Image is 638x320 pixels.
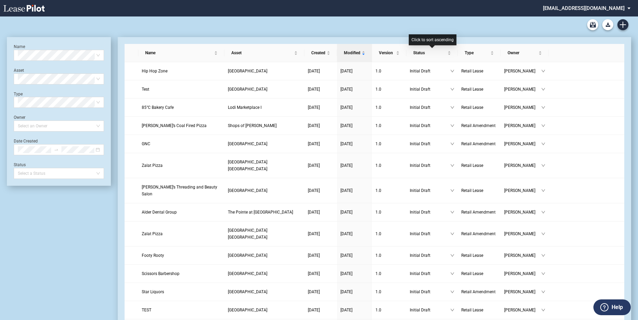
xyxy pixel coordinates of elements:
a: [DATE] [308,230,334,237]
span: Oak Park Plaza [228,271,267,276]
span: [PERSON_NAME] [504,86,541,93]
a: [DATE] [340,288,369,295]
a: 1.0 [375,104,403,111]
span: Retail Amendment [461,231,496,236]
span: [DATE] [340,308,352,312]
a: [DATE] [308,68,334,75]
a: Create new document [617,19,628,30]
span: [PERSON_NAME] [504,68,541,75]
span: Owner [508,49,537,56]
a: Retail Lease [461,68,497,75]
a: [GEOGRAPHIC_DATA] [228,270,301,277]
span: [PERSON_NAME] [504,230,541,237]
label: Owner [14,115,25,120]
th: Created [304,44,337,62]
a: The Pointe at [GEOGRAPHIC_DATA] [228,209,301,216]
span: [PERSON_NAME] [504,122,541,129]
span: down [541,272,545,276]
a: 1.0 [375,288,403,295]
label: Help [612,303,623,312]
a: Alder Dental Group [142,209,221,216]
th: Status [406,44,458,62]
span: [DATE] [340,188,352,193]
a: Shops of [PERSON_NAME] [228,122,301,129]
span: [DATE] [340,271,352,276]
span: Plaza Mexico [228,188,267,193]
span: [PERSON_NAME] [504,162,541,169]
span: Huntington Square Plaza [228,87,267,92]
span: Test [142,87,149,92]
a: Retail Amendment [461,140,497,147]
a: [DATE] [308,270,334,277]
a: 1.0 [375,270,403,277]
span: [DATE] [308,188,320,193]
span: 1 . 0 [375,123,381,128]
span: Initial Draft [410,140,450,147]
span: Initial Draft [410,86,450,93]
span: Initial Draft [410,252,450,259]
span: [PERSON_NAME] [504,270,541,277]
span: Type [465,49,489,56]
a: [DATE] [308,288,334,295]
span: down [450,253,454,258]
a: Retail Amendment [461,209,497,216]
a: Footy Rooty [142,252,221,259]
span: 85°C Bakery Cafe [142,105,174,110]
span: [PERSON_NAME] [504,104,541,111]
a: [GEOGRAPHIC_DATA] [228,68,301,75]
a: [GEOGRAPHIC_DATA] [228,252,301,259]
span: Initial Draft [410,104,450,111]
span: Initial Draft [410,288,450,295]
a: 85°C Bakery Cafe [142,104,221,111]
a: GNC [142,140,221,147]
a: [GEOGRAPHIC_DATA] [228,86,301,93]
a: Zalat Pizza [142,230,221,237]
span: 1 . 0 [375,271,381,276]
a: Retail Amendment [461,230,497,237]
span: down [541,188,545,193]
span: 1 . 0 [375,253,381,258]
a: 1.0 [375,68,403,75]
a: [DATE] [340,104,369,111]
a: [DATE] [340,252,369,259]
a: Retail Lease [461,86,497,93]
span: swap-right [54,147,59,152]
span: [DATE] [308,271,320,276]
a: [DATE] [340,68,369,75]
span: down [541,308,545,312]
span: Initial Draft [410,307,450,313]
span: [DATE] [340,87,352,92]
label: Date Created [14,139,38,144]
span: The Pointe at Bridgeport [228,210,293,215]
span: Star Liquors [142,289,164,294]
span: down [450,232,454,236]
span: [DATE] [340,163,352,168]
span: Zalat Pizza [142,231,163,236]
a: Scissors Barbershop [142,270,221,277]
a: 1.0 [375,86,403,93]
span: Version [379,49,395,56]
a: 1.0 [375,162,403,169]
span: Scissors Barbershop [142,271,179,276]
span: [DATE] [308,141,320,146]
a: [GEOGRAPHIC_DATA] [228,307,301,313]
span: Initial Draft [410,209,450,216]
span: down [450,188,454,193]
a: [PERSON_NAME]’s Coal Fired Pizza [142,122,221,129]
span: Name [145,49,213,56]
a: Retail Lease [461,187,497,194]
a: Retail Lease [461,162,497,169]
a: 1.0 [375,140,403,147]
a: Retail Lease [461,104,497,111]
span: Oak Park Plaza [228,289,267,294]
span: [DATE] [308,308,320,312]
a: 1.0 [375,252,403,259]
span: [DATE] [340,289,352,294]
span: Initial Draft [410,162,450,169]
a: 1.0 [375,230,403,237]
span: 1 . 0 [375,289,381,294]
a: [GEOGRAPHIC_DATA] [228,140,301,147]
span: to [54,147,59,152]
span: 1 . 0 [375,141,381,146]
span: 1 . 0 [375,87,381,92]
